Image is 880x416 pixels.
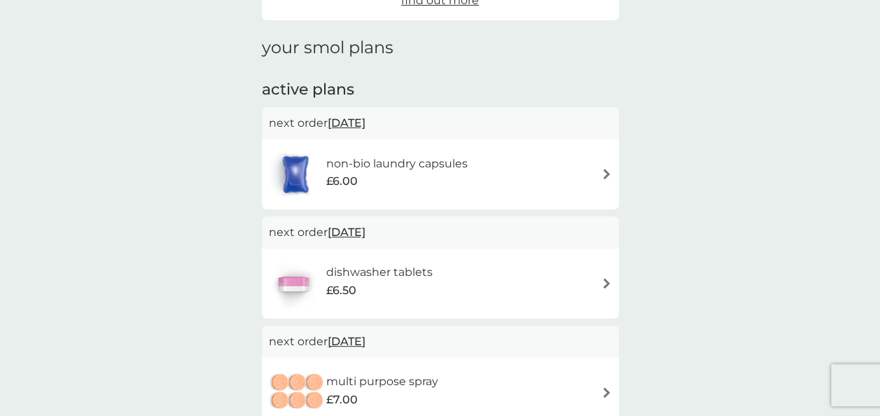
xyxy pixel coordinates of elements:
[601,169,612,179] img: arrow right
[269,259,318,308] img: dishwasher tablets
[326,391,358,409] span: £7.00
[328,219,365,246] span: [DATE]
[326,155,467,173] h6: non-bio laundry capsules
[269,333,612,351] p: next order
[269,114,612,132] p: next order
[326,282,356,300] span: £6.50
[326,373,438,391] h6: multi purpose spray
[269,223,612,242] p: next order
[328,328,365,355] span: [DATE]
[262,38,619,58] h1: your smol plans
[601,387,612,398] img: arrow right
[269,150,322,199] img: non-bio laundry capsules
[601,278,612,289] img: arrow right
[326,172,357,190] span: £6.00
[328,109,365,137] span: [DATE]
[326,263,432,282] h6: dishwasher tablets
[262,79,619,101] h2: active plans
